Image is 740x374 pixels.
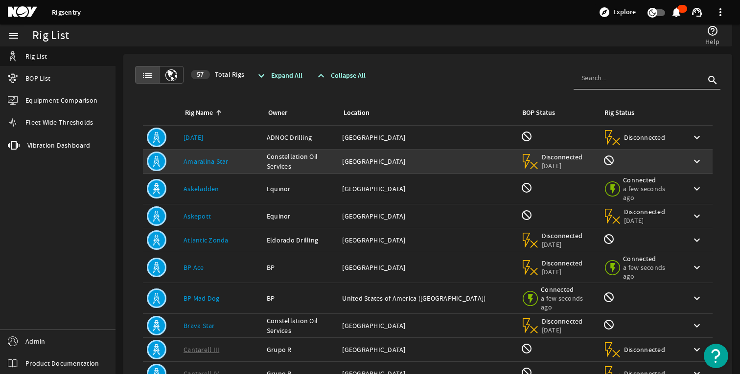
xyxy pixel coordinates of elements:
[624,345,666,354] span: Disconnected
[521,209,532,221] mat-icon: BOP Monitoring not available for this rig
[342,235,512,245] div: [GEOGRAPHIC_DATA]
[542,317,583,326] span: Disconnected
[691,132,703,143] mat-icon: keyboard_arrow_down
[185,108,213,118] div: Rig Name
[691,6,703,18] mat-icon: support_agent
[691,210,703,222] mat-icon: keyboard_arrow_down
[191,70,210,79] div: 57
[705,37,719,46] span: Help
[25,117,93,127] span: Fleet Wide Thresholds
[342,263,512,272] div: [GEOGRAPHIC_DATA]
[25,95,97,105] span: Equipment Comparison
[521,182,532,194] mat-icon: BOP Monitoring not available for this rig
[141,70,153,82] mat-icon: list
[707,74,718,86] i: search
[691,155,703,167] mat-icon: keyboard_arrow_down
[184,184,219,193] a: Askeladden
[342,132,512,142] div: [GEOGRAPHIC_DATA]
[344,108,370,118] div: Location
[8,139,20,151] mat-icon: vibration
[542,259,583,267] span: Disconnected
[267,211,334,221] div: Equinor
[52,8,81,17] a: Rigsentry
[184,263,204,272] a: BP Ace
[267,235,334,245] div: Eldorado Drilling
[623,176,675,184] span: Connected
[691,292,703,304] mat-icon: keyboard_arrow_down
[542,153,583,161] span: Disconnected
[623,184,675,202] span: a few seconds ago
[542,240,583,249] span: [DATE]
[267,316,334,335] div: Constellation Oil Services
[32,31,69,41] div: Rig List
[542,326,583,334] span: [DATE]
[184,108,255,118] div: Rig Name
[267,108,330,118] div: Owner
[252,67,306,85] button: Expand All
[342,156,512,166] div: [GEOGRAPHIC_DATA]
[268,108,287,118] div: Owner
[623,263,675,281] span: a few seconds ago
[623,254,675,263] span: Connected
[709,0,732,24] button: more_vert
[342,321,512,330] div: [GEOGRAPHIC_DATA]
[603,319,615,330] mat-icon: Rig Monitoring not available for this rig
[624,133,666,142] span: Disconnected
[603,154,615,166] mat-icon: Rig Monitoring not available for this rig
[315,70,327,82] mat-icon: expand_less
[691,320,703,331] mat-icon: keyboard_arrow_down
[184,345,219,354] a: Cantarell III
[331,71,366,81] span: Collapse All
[691,344,703,355] mat-icon: keyboard_arrow_down
[521,131,532,142] mat-icon: BOP Monitoring not available for this rig
[542,161,583,170] span: [DATE]
[255,70,267,82] mat-icon: expand_more
[8,30,20,42] mat-icon: menu
[184,236,229,244] a: Atlantic Zonda
[311,67,370,85] button: Collapse All
[691,234,703,246] mat-icon: keyboard_arrow_down
[342,184,512,194] div: [GEOGRAPHIC_DATA]
[541,294,593,311] span: a few seconds ago
[25,73,50,83] span: BOP List
[184,212,211,220] a: Askepott
[671,6,682,18] mat-icon: notifications
[184,133,204,142] a: [DATE]
[691,183,703,195] mat-icon: keyboard_arrow_down
[184,294,220,303] a: BP Mad Dog
[342,345,512,354] div: [GEOGRAPHIC_DATA]
[267,152,334,171] div: Constellation Oil Services
[191,69,244,79] span: Total Rigs
[581,73,705,83] input: Search...
[184,321,215,330] a: Brava Star
[342,293,512,303] div: United States of America ([GEOGRAPHIC_DATA])
[542,267,583,276] span: [DATE]
[267,293,334,303] div: BP
[542,231,583,240] span: Disconnected
[624,207,666,216] span: Disconnected
[27,140,90,150] span: Vibration Dashboard
[342,211,512,221] div: [GEOGRAPHIC_DATA]
[522,108,555,118] div: BOP Status
[271,71,302,81] span: Expand All
[25,51,47,61] span: Rig List
[25,358,99,368] span: Product Documentation
[599,6,610,18] mat-icon: explore
[342,108,509,118] div: Location
[267,184,334,194] div: Equinor
[25,336,45,346] span: Admin
[604,108,634,118] div: Rig Status
[521,343,532,354] mat-icon: BOP Monitoring not available for this rig
[707,25,718,37] mat-icon: help_outline
[267,345,334,354] div: Grupo R
[613,7,636,17] span: Explore
[267,132,334,142] div: ADNOC Drilling
[184,157,229,166] a: Amaralina Star
[704,344,728,368] button: Open Resource Center
[267,263,334,272] div: BP
[541,285,593,294] span: Connected
[595,4,640,20] button: Explore
[691,262,703,273] mat-icon: keyboard_arrow_down
[603,233,615,245] mat-icon: Rig Monitoring not available for this rig
[603,291,615,303] mat-icon: Rig Monitoring not available for this rig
